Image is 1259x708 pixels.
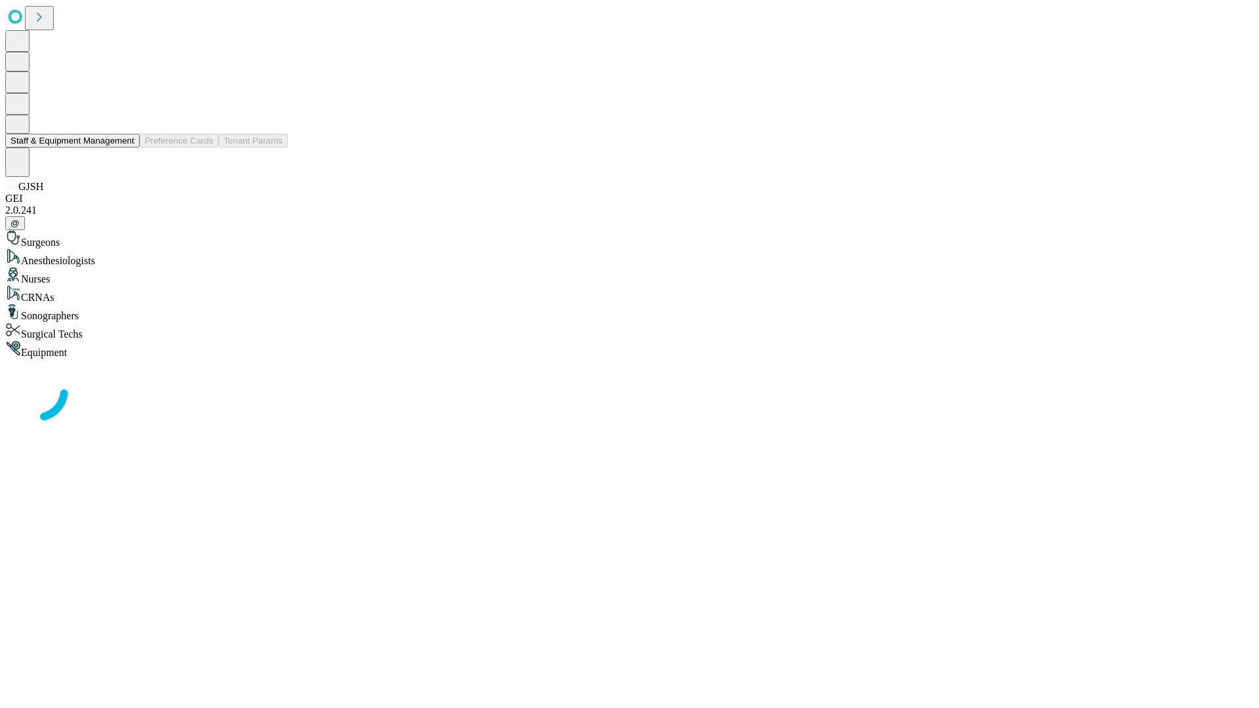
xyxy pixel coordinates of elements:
[5,340,1254,359] div: Equipment
[5,230,1254,248] div: Surgeons
[5,267,1254,285] div: Nurses
[5,193,1254,205] div: GEI
[5,285,1254,304] div: CRNAs
[5,248,1254,267] div: Anesthesiologists
[140,134,218,147] button: Preference Cards
[5,205,1254,216] div: 2.0.241
[10,218,20,228] span: @
[5,304,1254,322] div: Sonographers
[18,181,43,192] span: GJSH
[5,134,140,147] button: Staff & Equipment Management
[5,216,25,230] button: @
[5,322,1254,340] div: Surgical Techs
[218,134,288,147] button: Tenant Params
